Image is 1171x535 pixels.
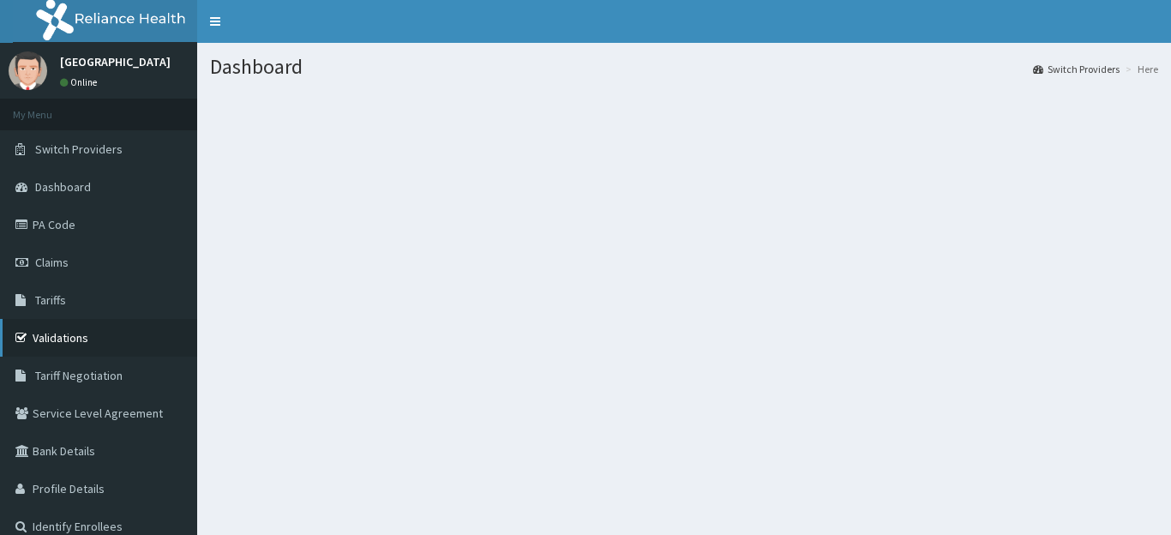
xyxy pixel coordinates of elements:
[35,179,91,195] span: Dashboard
[1121,62,1158,76] li: Here
[210,56,1158,78] h1: Dashboard
[9,51,47,90] img: User Image
[35,141,123,157] span: Switch Providers
[35,292,66,308] span: Tariffs
[60,56,171,68] p: [GEOGRAPHIC_DATA]
[60,76,101,88] a: Online
[35,368,123,383] span: Tariff Negotiation
[1033,62,1120,76] a: Switch Providers
[35,255,69,270] span: Claims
